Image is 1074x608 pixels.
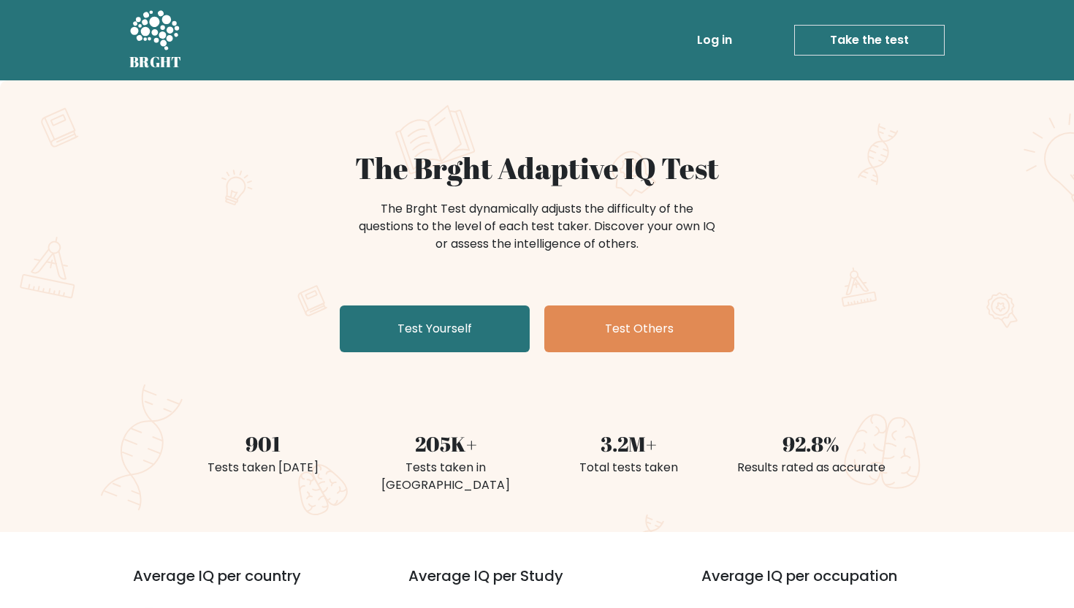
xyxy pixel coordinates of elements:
a: Log in [691,26,738,55]
div: The Brght Test dynamically adjusts the difficulty of the questions to the level of each test take... [354,200,720,253]
div: 3.2M+ [546,428,711,459]
h3: Average IQ per Study [408,567,666,602]
div: Total tests taken [546,459,711,476]
h3: Average IQ per occupation [701,567,959,602]
h3: Average IQ per country [133,567,356,602]
div: Results rated as accurate [728,459,894,476]
div: Tests taken in [GEOGRAPHIC_DATA] [363,459,528,494]
a: BRGHT [129,6,182,75]
div: 901 [180,428,346,459]
h1: The Brght Adaptive IQ Test [180,151,894,186]
div: Tests taken [DATE] [180,459,346,476]
a: Take the test [794,25,945,56]
a: Test Others [544,305,734,352]
div: 205K+ [363,428,528,459]
div: 92.8% [728,428,894,459]
a: Test Yourself [340,305,530,352]
h5: BRGHT [129,53,182,71]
